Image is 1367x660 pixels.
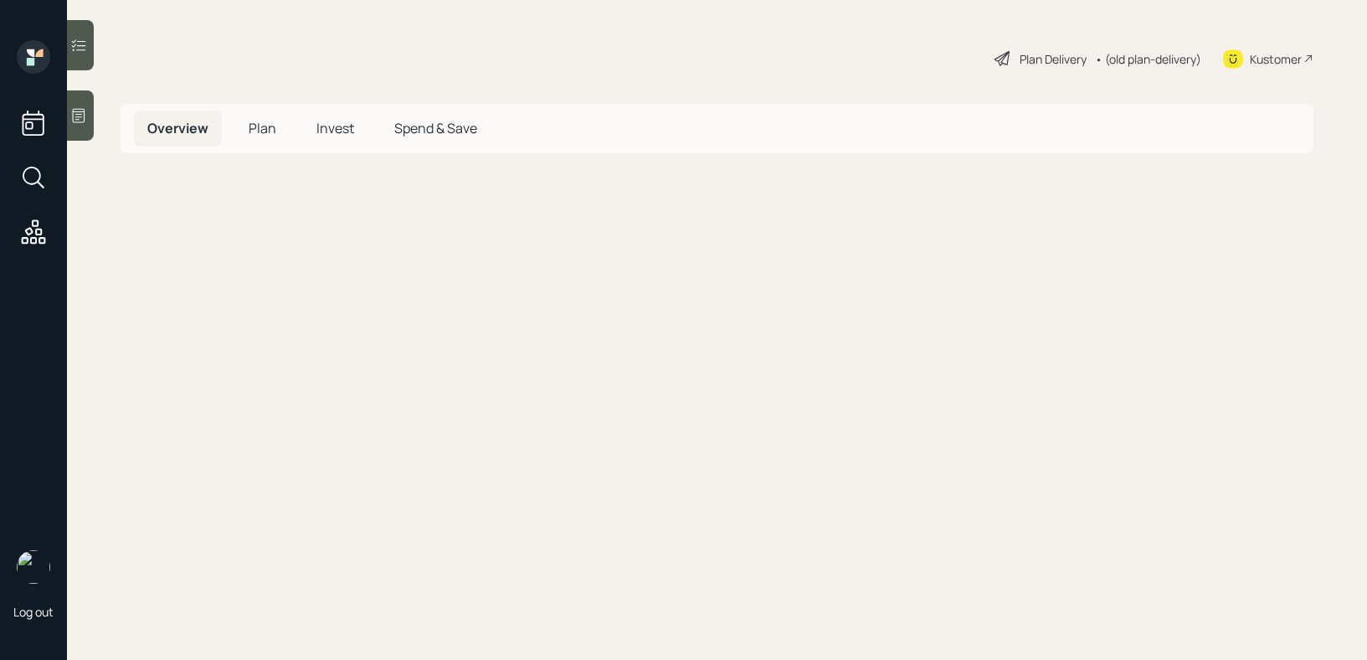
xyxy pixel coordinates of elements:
[17,550,50,584] img: retirable_logo.png
[1095,50,1201,68] div: • (old plan-delivery)
[249,119,276,137] span: Plan
[1020,50,1087,68] div: Plan Delivery
[316,119,354,137] span: Invest
[147,119,208,137] span: Overview
[13,604,54,620] div: Log out
[1250,50,1302,68] div: Kustomer
[394,119,477,137] span: Spend & Save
